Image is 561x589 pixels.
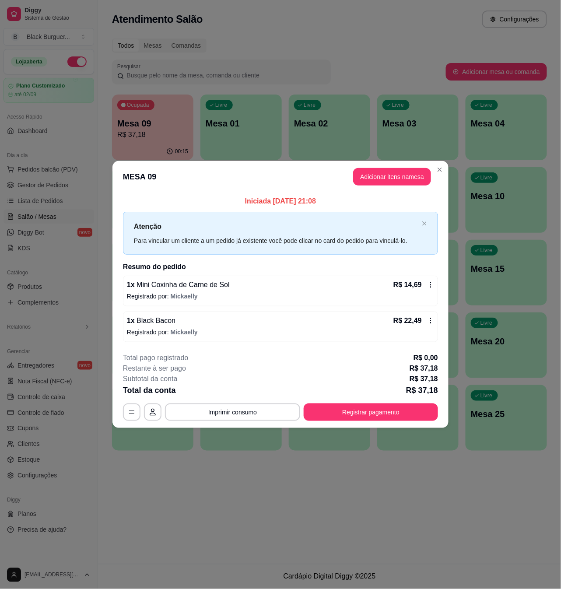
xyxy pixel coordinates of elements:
[127,292,434,301] p: Registrado por:
[127,316,175,326] p: 1 x
[112,161,449,193] header: MESA 09
[135,281,230,288] span: Mini Coxinha de Carne de Sol
[134,236,418,245] div: Para vincular um cliente a um pedido já existente você pode clicar no card do pedido para vinculá...
[393,280,422,290] p: R$ 14,69
[406,384,438,396] p: R$ 37,18
[410,374,438,384] p: R$ 37,18
[135,317,175,324] span: Black Bacon
[410,363,438,374] p: R$ 37,18
[171,293,198,300] span: Mickaelly
[123,384,176,396] p: Total da conta
[171,329,198,336] span: Mickaelly
[433,163,447,177] button: Close
[134,221,418,232] p: Atenção
[123,363,186,374] p: Restante à ser pago
[304,403,438,421] button: Registrar pagamento
[123,374,178,384] p: Subtotal da conta
[422,221,427,227] button: close
[393,316,422,326] p: R$ 22,49
[127,328,434,337] p: Registrado por:
[127,280,230,290] p: 1 x
[422,221,427,226] span: close
[123,262,438,272] h2: Resumo do pedido
[123,196,438,207] p: Iniciada [DATE] 21:08
[165,403,300,421] button: Imprimir consumo
[123,353,188,363] p: Total pago registrado
[353,168,431,186] button: Adicionar itens namesa
[414,353,438,363] p: R$ 0,00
